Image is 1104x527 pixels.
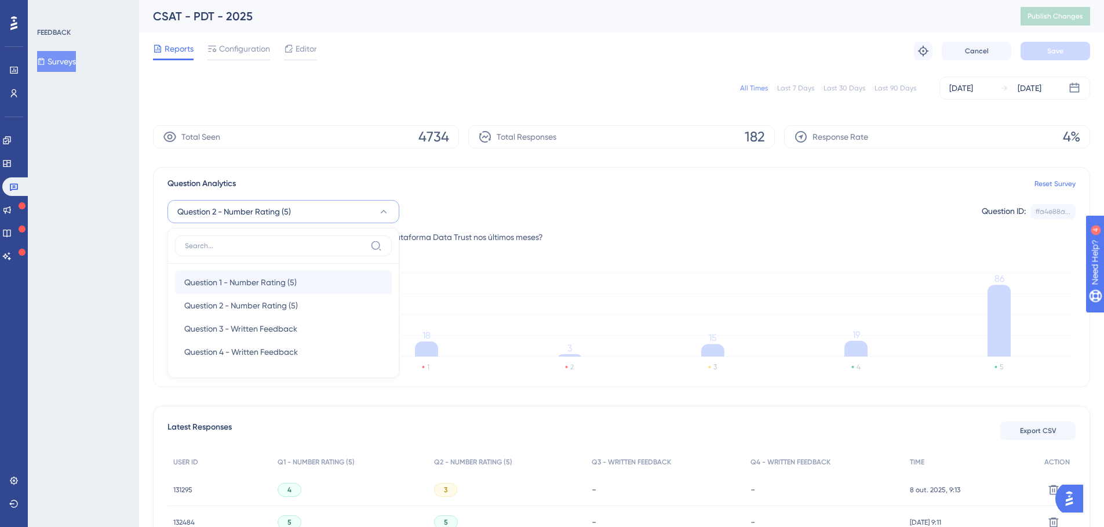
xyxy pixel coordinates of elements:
text: 2 [570,363,574,371]
span: Cancel [965,46,989,56]
span: USER ID [173,457,198,467]
span: Q3 - WRITTEN FEEDBACK [592,457,671,467]
span: 4734 [418,128,449,146]
span: TIME [910,457,924,467]
span: 3 [444,485,447,495]
span: Q4 - WRITTEN FEEDBACK [750,457,830,467]
span: 5 [287,518,292,527]
span: 132484 [173,518,195,527]
span: Question Analytics [167,177,236,191]
div: [DATE] [949,81,973,95]
span: Response Rate [812,130,868,144]
div: ffa4e88a... [1036,207,1070,216]
span: 182 [745,128,765,146]
button: Question 2 - Number Rating (5) [175,294,392,317]
span: Question 4 - Written Feedback [184,345,298,359]
button: Question 2 - Number Rating (5) [167,200,399,223]
span: ACTION [1044,457,1070,467]
span: Configuration [219,42,270,56]
div: All Times [740,83,768,93]
span: Save [1047,46,1063,56]
input: Search... [185,241,366,250]
button: Export CSV [1000,421,1076,440]
button: Save [1021,42,1090,60]
span: Total Seen [181,130,220,144]
div: Last 7 Days [777,83,814,93]
tspan: 15 [709,332,717,343]
span: [DATE] 9:11 [910,518,941,527]
span: Need Help? [27,3,72,17]
span: Question 2 - Number Rating (5) [177,205,291,219]
button: Publish Changes [1021,7,1090,26]
tspan: 18 [422,330,431,341]
span: Question 2 - Number Rating (5) [184,299,298,312]
tspan: 86 [994,273,1004,284]
span: Publish Changes [1028,12,1083,21]
text: 5 [1000,363,1003,371]
button: Surveys [37,51,76,72]
div: CSAT - PDT - 2025 [153,8,992,24]
a: Reset Survey [1034,179,1076,188]
button: Question 4 - Written Feedback [175,340,392,364]
div: - [750,484,898,495]
span: Question 1 - Number Rating (5) [184,275,297,289]
span: Total Responses [497,130,556,144]
text: 4 [857,363,861,371]
span: 4% [1063,128,1080,146]
span: Latest Responses [167,420,232,441]
span: 131295 [173,485,192,495]
div: Last 90 Days [875,83,916,93]
button: Question 3 - Written Feedback [175,317,392,340]
div: 4 [81,6,84,15]
div: [DATE] [1018,81,1041,95]
iframe: UserGuiding AI Assistant Launcher [1055,481,1090,516]
span: Editor [296,42,317,56]
tspan: 19 [852,329,860,340]
div: Question ID: [982,204,1026,219]
button: Cancel [942,42,1011,60]
div: - [592,484,739,495]
button: Question 1 - Number Rating (5) [175,271,392,294]
span: 5 [444,518,448,527]
div: Last 30 Days [824,83,865,93]
text: 3 [713,363,717,371]
span: 4 [287,485,292,495]
tspan: 3 [567,343,572,354]
text: 1 [427,363,429,371]
span: Q1 - NUMBER RATING (5) [278,457,355,467]
span: Reports [165,42,194,56]
span: Question 3 - Written Feedback [184,322,297,336]
div: FEEDBACK [37,28,71,37]
span: 8 out. 2025, 9:13 [910,485,960,495]
span: Export CSV [1020,426,1056,435]
span: Q2 - NUMBER RATING (5) [434,457,512,467]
